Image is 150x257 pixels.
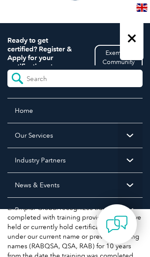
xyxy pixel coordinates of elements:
[7,172,143,197] a: News & Events
[7,70,27,87] input: Submit
[7,148,143,172] a: Industry Partners
[95,45,143,70] a: ExemplarCommunity
[7,197,143,222] a: Resources
[7,98,143,123] a: Home
[106,213,128,235] img: contact-chat.png
[27,70,104,83] input: Search
[7,123,143,148] a: Our Services
[136,3,147,12] img: en
[7,36,143,71] h2: Ready to get certified? Register & Apply for your certification at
